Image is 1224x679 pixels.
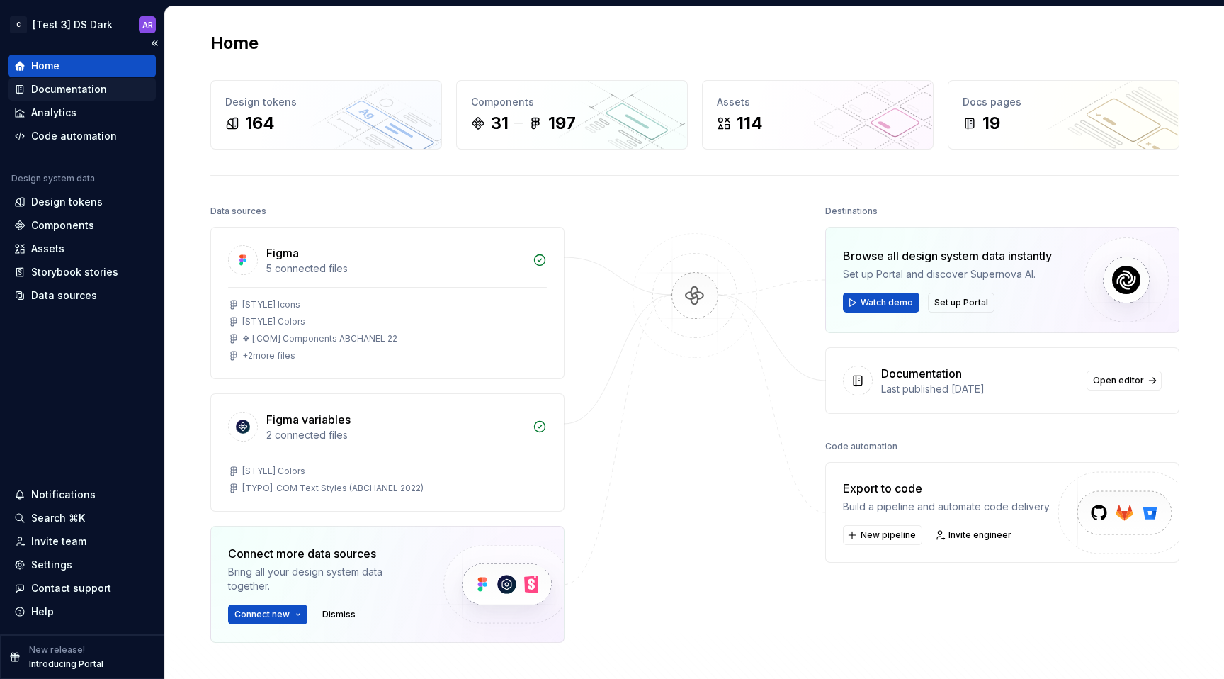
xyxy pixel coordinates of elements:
[234,609,290,620] span: Connect new
[8,101,156,124] a: Analytics
[8,55,156,77] a: Home
[861,529,916,541] span: New pipeline
[266,262,524,276] div: 5 connected files
[228,605,307,624] button: Connect new
[316,605,362,624] button: Dismiss
[456,80,688,150] a: Components31197
[266,428,524,442] div: 2 connected files
[948,529,1011,541] span: Invite engineer
[861,297,913,308] span: Watch demo
[31,605,54,619] div: Help
[245,112,275,135] div: 164
[228,565,419,593] div: Bring all your design system data together.
[31,82,107,96] div: Documentation
[928,293,994,313] button: Set up Portal
[963,95,1164,109] div: Docs pages
[8,237,156,260] a: Assets
[266,411,351,428] div: Figma variables
[717,95,919,109] div: Assets
[982,112,1000,135] div: 19
[210,32,259,55] h2: Home
[1087,371,1162,391] a: Open editor
[8,191,156,213] a: Design tokens
[29,658,103,670] p: Introducing Portal
[8,507,156,529] button: Search ⌘K
[843,267,1052,281] div: Set up Portal and discover Supernova AI.
[322,609,356,620] span: Dismiss
[210,227,565,379] a: Figma5 connected files[STYLE] Icons[STYLE] Colors❖ [.COM] Components ABCHANEL 22+2more files
[825,201,878,221] div: Destinations
[931,525,1018,545] a: Invite engineer
[210,393,565,512] a: Figma variables2 connected files[STYLE] Colors[TYPO] .COM Text Styles (ABCHANEL 2022)
[31,288,97,303] div: Data sources
[825,437,897,456] div: Code automation
[31,195,103,209] div: Design tokens
[843,525,922,545] button: New pipeline
[881,365,962,382] div: Documentation
[843,293,919,313] button: Watch demo
[8,577,156,600] button: Contact support
[242,483,424,494] div: [TYPO] .COM Text Styles (ABCHANEL 2022)
[3,9,161,40] button: C[Test 3] DS DarkAR
[11,173,95,184] div: Design system data
[31,106,76,120] div: Analytics
[8,554,156,576] a: Settings
[8,78,156,101] a: Documentation
[8,261,156,284] a: Storybook stories
[242,466,305,477] div: [STYLE] Colors
[31,534,86,549] div: Invite team
[31,558,72,572] div: Settings
[8,600,156,623] button: Help
[702,80,934,150] a: Assets114
[8,125,156,147] a: Code automation
[31,511,85,525] div: Search ⌘K
[225,95,427,109] div: Design tokens
[843,500,1051,514] div: Build a pipeline and automate code delivery.
[31,218,94,232] div: Components
[31,59,59,73] div: Home
[31,242,64,256] div: Assets
[8,214,156,237] a: Components
[31,129,117,143] div: Code automation
[548,112,576,135] div: 197
[144,33,164,53] button: Collapse sidebar
[33,18,113,32] div: [Test 3] DS Dark
[242,299,300,310] div: [STYLE] Icons
[948,80,1179,150] a: Docs pages19
[471,95,673,109] div: Components
[210,201,266,221] div: Data sources
[10,16,27,33] div: C
[266,245,299,262] div: Figma
[8,483,156,506] button: Notifications
[843,247,1052,264] div: Browse all design system data instantly
[491,112,509,135] div: 31
[210,80,442,150] a: Design tokens164
[228,545,419,562] div: Connect more data sources
[242,350,295,361] div: + 2 more files
[242,316,305,327] div: [STYLE] Colors
[8,284,156,307] a: Data sources
[8,530,156,553] a: Invite team
[142,19,153,30] div: AR
[934,297,988,308] span: Set up Portal
[31,581,111,595] div: Contact support
[31,488,96,502] div: Notifications
[29,644,85,656] p: New release!
[31,265,118,279] div: Storybook stories
[843,480,1051,497] div: Export to code
[881,382,1078,396] div: Last published [DATE]
[1093,375,1144,386] span: Open editor
[737,112,763,135] div: 114
[242,333,397,344] div: ❖ [.COM] Components ABCHANEL 22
